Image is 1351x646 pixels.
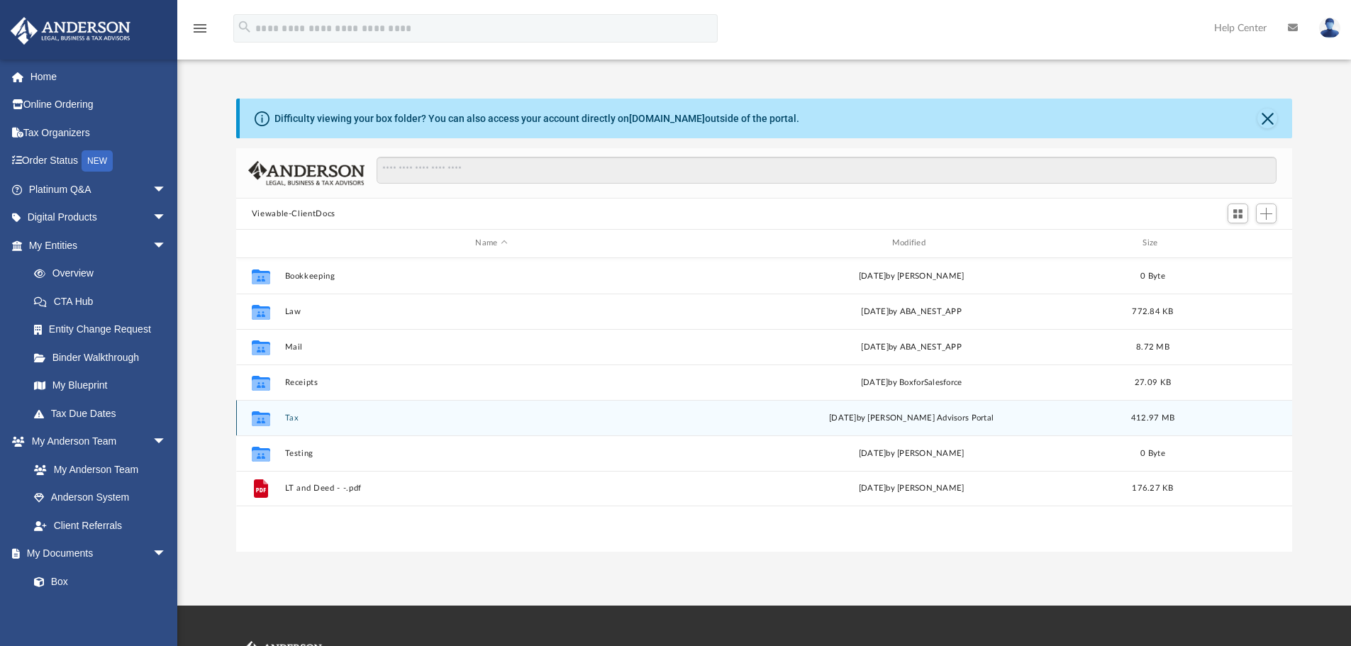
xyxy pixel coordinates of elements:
a: Entity Change Request [20,316,188,344]
a: Home [10,62,188,91]
span: arrow_drop_down [152,175,181,204]
div: [DATE] by [PERSON_NAME] [704,482,1118,495]
span: 0 Byte [1140,449,1165,457]
span: 176.27 KB [1132,484,1173,492]
a: Box [20,567,174,596]
a: My Anderson Team [20,455,174,484]
a: Tax Organizers [10,118,188,147]
a: My Blueprint [20,372,181,400]
div: [DATE] by ABA_NEST_APP [704,340,1118,353]
img: User Pic [1319,18,1340,38]
button: Receipts [284,378,698,387]
span: 8.72 MB [1136,343,1169,350]
button: Bookkeeping [284,272,698,281]
div: [DATE] by [PERSON_NAME] [704,447,1118,460]
button: Viewable-ClientDocs [252,208,335,221]
a: [DOMAIN_NAME] [629,113,705,124]
input: Search files and folders [377,157,1277,184]
div: id [1187,237,1286,250]
div: Modified [704,237,1118,250]
span: arrow_drop_down [152,231,181,260]
a: Overview [20,260,188,288]
a: Binder Walkthrough [20,343,188,372]
a: Anderson System [20,484,181,512]
button: Mail [284,343,698,352]
span: 0 Byte [1140,272,1165,279]
div: grid [236,258,1293,552]
a: Digital Productsarrow_drop_down [10,204,188,232]
div: id [243,237,278,250]
a: Platinum Q&Aarrow_drop_down [10,175,188,204]
div: Difficulty viewing your box folder? You can also access your account directly on outside of the p... [274,111,799,126]
button: Close [1257,108,1277,128]
div: [DATE] by ABA_NEST_APP [704,305,1118,318]
a: My Documentsarrow_drop_down [10,540,181,568]
div: [DATE] by [PERSON_NAME] Advisors Portal [704,411,1118,424]
button: Testing [284,449,698,458]
span: arrow_drop_down [152,204,181,233]
a: Online Ordering [10,91,188,119]
div: NEW [82,150,113,172]
span: arrow_drop_down [152,540,181,569]
a: Tax Due Dates [20,399,188,428]
a: CTA Hub [20,287,188,316]
div: [DATE] by [PERSON_NAME] [704,269,1118,282]
span: 27.09 KB [1135,378,1171,386]
button: LT and Deed - -.pdf [284,484,698,493]
a: Order StatusNEW [10,147,188,176]
a: Meeting Minutes [20,596,181,624]
img: Anderson Advisors Platinum Portal [6,17,135,45]
a: My Anderson Teamarrow_drop_down [10,428,181,456]
a: menu [191,27,209,37]
button: Add [1256,204,1277,223]
button: Law [284,307,698,316]
i: menu [191,20,209,37]
div: [DATE] by BoxforSalesforce [704,376,1118,389]
div: Size [1124,237,1181,250]
button: Switch to Grid View [1228,204,1249,223]
a: My Entitiesarrow_drop_down [10,231,188,260]
i: search [237,19,252,35]
span: arrow_drop_down [152,428,181,457]
span: 772.84 KB [1132,307,1173,315]
a: Client Referrals [20,511,181,540]
div: Name [284,237,698,250]
button: Tax [284,413,698,423]
span: 412.97 MB [1131,413,1174,421]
